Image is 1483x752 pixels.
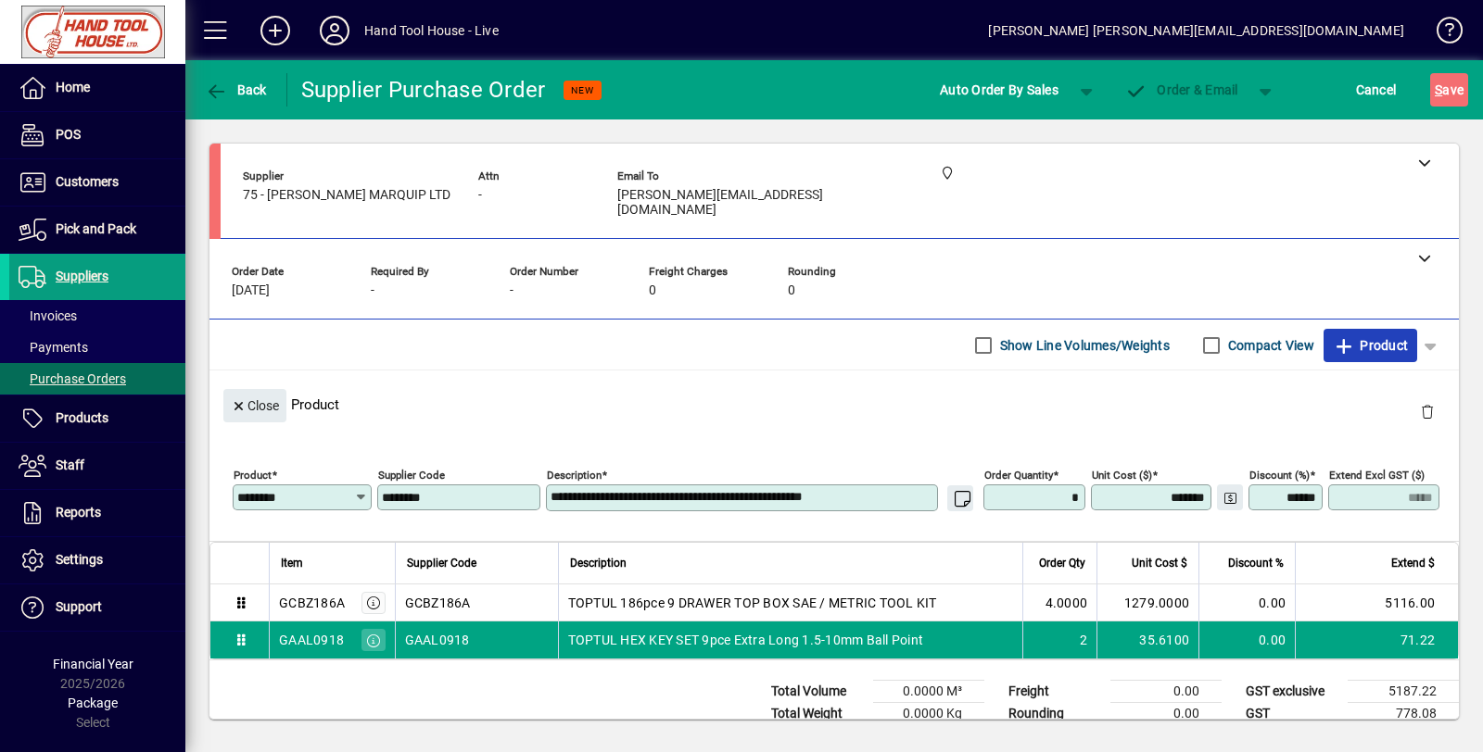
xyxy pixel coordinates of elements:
button: Change Price Levels [1217,484,1243,510]
td: 5187.22 [1348,681,1459,703]
td: Total Volume [762,681,873,703]
span: 0 [649,283,656,298]
span: Purchase Orders [19,371,126,386]
a: Staff [9,443,185,489]
mat-label: Extend excl GST ($) [1329,469,1425,482]
span: Discount % [1228,553,1284,573]
button: Save [1430,73,1468,107]
a: Payments [9,332,185,363]
td: 0.00 [1198,584,1295,621]
a: Customers [9,159,185,206]
span: Payments [19,340,88,355]
span: Product [1333,331,1408,360]
td: 1279.0000 [1096,584,1198,621]
button: Back [200,73,272,107]
span: Close [231,391,279,421]
mat-label: Order Quantity [984,469,1053,482]
span: Unit Cost $ [1132,553,1187,573]
a: Reports [9,490,185,536]
td: 0.00 [1198,621,1295,658]
span: NEW [571,84,594,96]
span: - [510,283,513,298]
span: Order & Email [1125,82,1238,97]
span: Back [205,82,267,97]
label: Compact View [1224,336,1314,355]
span: - [371,283,374,298]
span: Home [56,80,90,94]
td: 2 [1022,621,1096,658]
td: 35.6100 [1096,621,1198,658]
label: Show Line Volumes/Weights [996,336,1170,355]
mat-label: Discount (%) [1249,469,1310,482]
a: Products [9,395,185,442]
td: 0.00 [1110,681,1222,703]
span: Pick and Pack [56,221,136,236]
span: S [1435,82,1442,97]
app-page-header-button: Back [185,73,287,107]
span: Staff [56,457,84,472]
td: 5116.00 [1295,584,1458,621]
button: Profile [305,14,364,47]
button: Add [246,14,305,47]
a: Settings [9,537,185,583]
div: GCBZ186A [279,594,345,612]
a: Home [9,65,185,111]
td: 0.0000 Kg [873,703,984,725]
span: Customers [56,174,119,189]
span: Financial Year [53,657,133,671]
button: Cancel [1351,73,1401,107]
button: Order & Email [1116,73,1248,107]
mat-label: Description [547,469,602,482]
a: Pick and Pack [9,207,185,253]
a: POS [9,112,185,158]
a: Knowledge Base [1423,4,1460,64]
td: GST [1236,703,1348,725]
span: Products [56,410,108,425]
mat-label: Supplier Code [378,469,445,482]
div: Hand Tool House - Live [364,16,499,45]
mat-label: Unit Cost ($) [1092,469,1152,482]
span: TOPTUL 186pce 9 DRAWER TOP BOX SAE / METRIC TOOL KIT [568,594,937,612]
span: Auto Order By Sales [940,75,1058,105]
button: Close [223,389,286,422]
span: Settings [56,552,103,567]
app-page-header-button: Delete [1405,403,1450,420]
td: 4.0000 [1022,584,1096,621]
button: Auto Order By Sales [931,73,1068,107]
span: Cancel [1356,75,1397,105]
app-page-header-button: Close [219,396,291,413]
div: Product [209,370,1459,438]
td: Rounding [999,703,1110,725]
span: TOPTUL HEX KEY SET 9pce Extra Long 1.5-10mm Ball Point [568,631,924,649]
div: Supplier Purchase Order [301,75,546,105]
td: Freight [999,681,1110,703]
div: [PERSON_NAME] [PERSON_NAME][EMAIL_ADDRESS][DOMAIN_NAME] [988,16,1404,45]
span: 0 [788,283,795,298]
span: Reports [56,505,101,520]
td: 0.0000 M³ [873,681,984,703]
span: [DATE] [232,283,270,298]
td: 71.22 [1295,621,1458,658]
span: Invoices [19,308,77,323]
span: Order Qty [1039,553,1085,573]
span: Description [570,553,627,573]
span: Support [56,599,102,614]
a: Support [9,584,185,631]
button: Delete [1405,389,1450,433]
td: Total Weight [762,703,873,725]
a: Purchase Orders [9,363,185,395]
mat-label: Product [234,469,272,482]
span: Item [281,553,303,573]
td: GST exclusive [1236,681,1348,703]
span: Package [68,696,118,710]
span: - [478,188,482,203]
td: GCBZ186A [395,584,558,621]
span: 75 - [PERSON_NAME] MARQUIP LTD [243,188,450,203]
td: 778.08 [1348,703,1459,725]
div: GAAL0918 [279,631,344,649]
span: Extend $ [1391,553,1435,573]
button: Product [1324,329,1417,362]
span: Suppliers [56,269,108,283]
span: ave [1435,75,1464,105]
td: GAAL0918 [395,621,558,658]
